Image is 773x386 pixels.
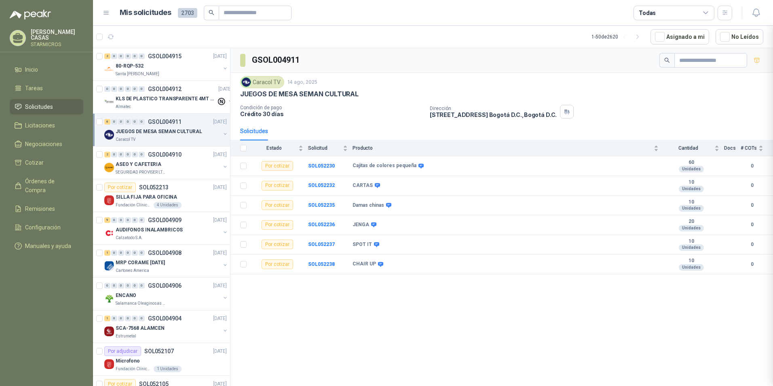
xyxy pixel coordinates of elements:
span: Configuración [25,223,61,232]
a: Configuración [10,220,83,235]
span: Solicitudes [25,102,53,111]
a: Cotizar [10,155,83,170]
span: Negociaciones [25,140,62,148]
a: Negociaciones [10,136,83,152]
span: Licitaciones [25,121,55,130]
span: Tareas [25,84,43,93]
a: Inicio [10,62,83,77]
a: Remisiones [10,201,83,216]
p: STARMICROS [31,42,83,47]
span: Inicio [25,65,38,74]
a: Licitaciones [10,118,83,133]
a: Órdenes de Compra [10,174,83,198]
div: Todas [639,8,656,17]
span: Remisiones [25,204,55,213]
img: Logo peakr [10,10,51,19]
h1: Mis solicitudes [120,7,171,19]
a: Manuales y ayuda [10,238,83,254]
a: Solicitudes [10,99,83,115]
span: Cotizar [25,158,44,167]
p: [PERSON_NAME] CASAS [31,29,83,40]
span: Manuales y ayuda [25,242,71,250]
span: Órdenes de Compra [25,177,76,195]
span: 2703 [178,8,197,18]
span: search [209,10,214,15]
a: Tareas [10,81,83,96]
